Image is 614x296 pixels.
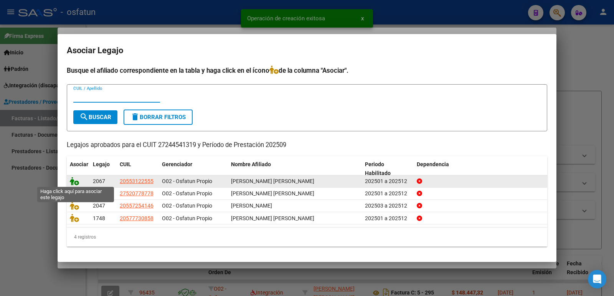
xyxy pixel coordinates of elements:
[365,201,411,210] div: 202503 a 202512
[93,161,110,167] span: Legajo
[70,161,88,167] span: Asociar
[117,156,159,182] datatable-header-cell: CUIL
[120,203,153,209] span: 20557254146
[162,215,212,221] span: O02 - Osfatun Propio
[124,110,193,125] button: Borrar Filtros
[231,190,314,196] span: ALBORNOZ MARIA NOEMI
[162,190,212,196] span: O02 - Osfatun Propio
[93,190,105,196] span: 2066
[120,215,153,221] span: 20577730858
[231,215,314,221] span: FRANZA SCHEMBERGER MAXIMO WENCESLAO
[365,189,411,198] div: 202501 a 202512
[93,178,105,184] span: 2067
[79,114,111,121] span: Buscar
[162,161,192,167] span: Gerenciador
[120,161,131,167] span: CUIL
[362,156,414,182] datatable-header-cell: Periodo Habilitado
[67,156,90,182] datatable-header-cell: Asociar
[93,203,105,209] span: 2047
[67,65,547,75] h4: Busque el afiliado correspondiente en la tabla y haga click en el ícono de la columna "Asociar".
[231,178,314,184] span: LAZARTE JUAN CARLOS
[162,178,212,184] span: O02 - Osfatun Propio
[130,114,186,121] span: Borrar Filtros
[162,203,212,209] span: O02 - Osfatun Propio
[120,178,153,184] span: 20553122555
[417,161,449,167] span: Dependencia
[90,156,117,182] datatable-header-cell: Legajo
[73,110,117,124] button: Buscar
[67,227,547,247] div: 4 registros
[228,156,362,182] datatable-header-cell: Nombre Afiliado
[365,214,411,223] div: 202501 a 202512
[93,215,105,221] span: 1748
[79,112,89,121] mat-icon: search
[365,161,391,176] span: Periodo Habilitado
[588,270,606,288] div: Open Intercom Messenger
[231,203,272,209] span: RODRIGUEZ IGNACIO DAVID
[67,141,547,150] p: Legajos aprobados para el CUIT 27244541319 y Período de Prestación 202509
[414,156,548,182] datatable-header-cell: Dependencia
[67,43,547,58] h2: Asociar Legajo
[231,161,271,167] span: Nombre Afiliado
[120,190,153,196] span: 27520778778
[365,177,411,186] div: 202501 a 202512
[130,112,140,121] mat-icon: delete
[159,156,228,182] datatable-header-cell: Gerenciador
